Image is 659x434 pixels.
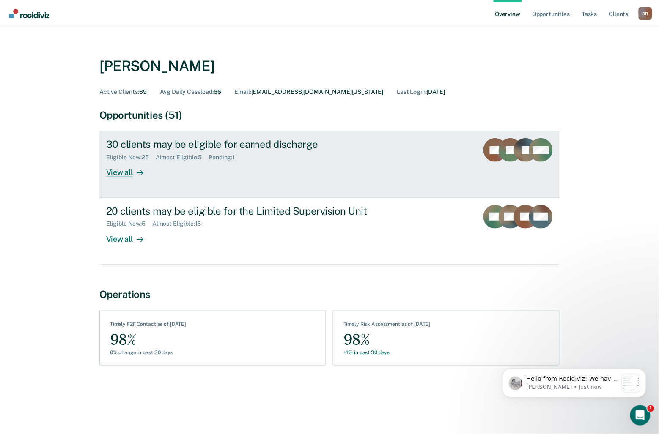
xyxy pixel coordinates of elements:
[99,198,560,265] a: 20 clients may be eligible for the Limited Supervision UnitEligible Now:5Almost Eligible:15View all
[106,220,152,227] div: Eligible Now : 5
[99,88,147,96] div: 69
[343,321,431,330] div: Timely Risk Assessment as of [DATE]
[639,7,652,20] div: B R
[99,131,560,198] a: 30 clients may be eligible for earned dischargeEligible Now:25Almost Eligible:5Pending:1View all
[106,138,403,150] div: 30 clients may be eligible for earned discharge
[110,330,186,349] div: 98%
[99,88,139,95] span: Active Clients :
[156,154,209,161] div: Almost Eligible : 5
[110,349,186,355] div: 0% change in past 30 days
[37,24,128,299] span: Hello from Recidiviz! We have some exciting news. Officers will now have their own Overview page ...
[160,88,214,95] span: Avg Daily Caseload :
[343,330,431,349] div: 98%
[106,205,403,217] div: 20 clients may be eligible for the Limited Supervision Unit
[37,32,128,39] p: Message from Kim, sent Just now
[106,161,154,177] div: View all
[110,321,186,330] div: Timely F2F Contact as of [DATE]
[99,109,560,121] div: Opportunities (51)
[106,227,154,244] div: View all
[235,88,251,95] span: Email :
[630,405,651,426] iframe: Intercom live chat
[343,349,431,355] div: +1% in past 30 days
[152,220,208,227] div: Almost Eligible : 15
[99,57,214,75] div: [PERSON_NAME]
[106,154,156,161] div: Eligible Now : 25
[99,288,560,300] div: Operations
[209,154,242,161] div: Pending : 1
[397,88,427,95] span: Last Login :
[490,352,659,411] iframe: Intercom notifications message
[397,88,445,96] div: [DATE]
[639,7,652,20] button: Profile dropdown button
[9,9,49,18] img: Recidiviz
[235,88,384,96] div: [EMAIL_ADDRESS][DOMAIN_NAME][US_STATE]
[648,405,654,412] span: 1
[160,88,221,96] div: 66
